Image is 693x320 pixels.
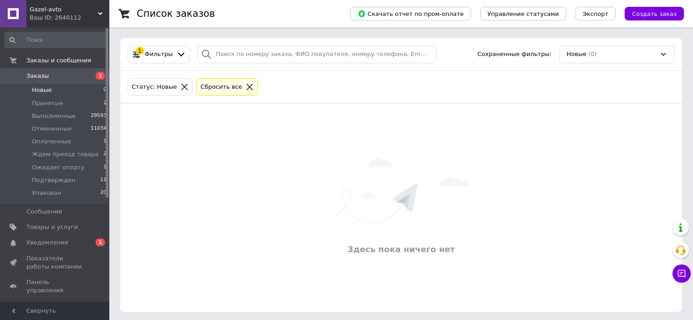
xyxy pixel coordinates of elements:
button: Создать заказ [625,7,684,20]
span: Ждем приход товара [32,150,98,158]
span: (0) [588,51,596,57]
span: 20 [100,189,107,197]
span: Ожидает оплату [32,163,84,172]
span: Товары и услуги [26,223,78,231]
span: Уведомления [26,239,68,247]
span: Упакован [32,189,61,197]
input: Поиск по номеру заказа, ФИО покупателя, номеру телефона, Email, номеру накладной [197,46,436,63]
div: Здесь пока ничего нет [125,244,678,255]
span: Сообщения [26,208,62,216]
span: 29593 [91,112,107,120]
span: Выполненные [32,112,76,120]
span: 2 [103,99,107,107]
div: 1 [136,47,144,55]
button: Управление статусами [480,7,566,20]
span: 1 [96,72,105,80]
span: 1 [96,239,105,246]
span: Отмененные [32,125,72,133]
span: Экспорт [583,10,608,17]
input: Поиск [5,32,108,48]
span: 1 [103,163,107,172]
span: 11 [100,176,107,184]
span: Оплаченные [32,137,71,146]
span: Скачать отчет по пром-оплате [358,10,464,18]
button: Чат с покупателем [672,264,691,283]
span: Панель управления [26,278,84,295]
span: 11034 [91,125,107,133]
span: 0 [103,86,107,94]
span: Новые [567,50,587,59]
span: Фильтры [145,50,173,59]
div: Ваш ID: 2640112 [30,14,109,22]
span: Сохраненные фильтры: [477,50,552,59]
span: Заказы [26,72,49,80]
span: 1 [103,137,107,146]
button: Экспорт [575,7,616,20]
span: Новые [32,86,52,94]
span: Заказы и сообщения [26,56,91,65]
span: Показатели работы компании [26,254,84,271]
div: Статус: Новые [130,82,179,92]
h1: Список заказов [137,8,215,19]
div: Сбросить все [199,82,244,92]
button: Скачать отчет по пром-оплате [350,7,471,20]
span: 2 [103,150,107,158]
span: Принятые [32,99,63,107]
a: Создать заказ [616,10,684,17]
span: Gazel-avto [30,5,98,14]
span: Управление статусами [488,10,559,17]
span: Создать заказ [632,10,677,17]
span: Подтвержден [32,176,75,184]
